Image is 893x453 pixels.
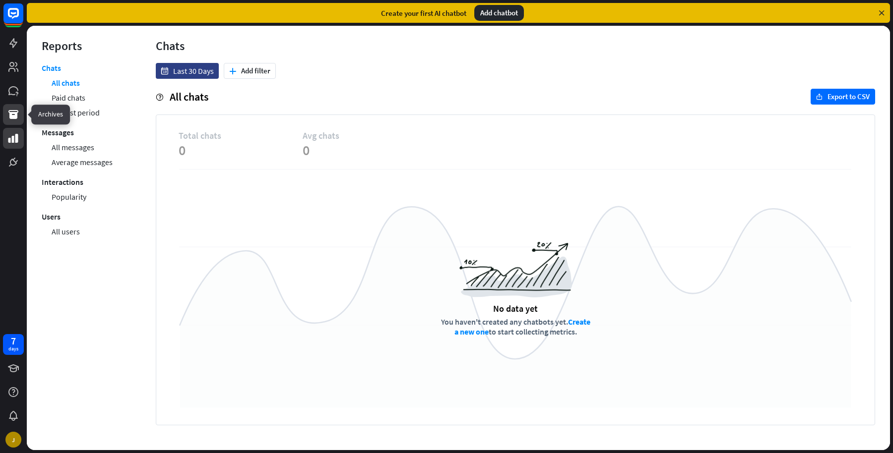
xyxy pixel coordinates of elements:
[179,141,303,159] span: 0
[381,8,466,18] div: Create your first AI chatbot
[52,75,80,90] a: All chats
[493,303,538,314] div: No data yet
[816,94,823,100] i: export
[42,125,74,140] a: Messages
[459,242,572,297] img: a6954988516a0971c967.png
[42,63,61,75] a: Chats
[42,209,61,224] a: Users
[156,38,875,54] div: Chats
[474,5,524,21] div: Add chatbot
[11,337,16,345] div: 7
[156,94,163,101] i: help
[52,90,85,105] a: Paid chats
[161,67,168,75] i: date
[811,89,875,105] button: exportExport to CSV
[52,140,94,155] a: All messages
[454,317,590,337] a: Create a new one
[170,90,208,104] span: All chats
[3,334,24,355] a: 7 days
[42,38,126,54] div: Reports
[52,105,100,120] a: Busiest period
[42,174,83,189] a: Interactions
[173,66,214,76] span: Last 30 Days
[303,130,427,141] span: Avg chats
[52,189,86,204] a: Popularity
[224,63,276,79] button: plusAdd filter
[179,130,303,141] span: Total chats
[303,141,427,159] span: 0
[5,432,21,448] div: J
[229,68,236,74] i: plus
[52,155,113,170] a: Average messages
[52,224,80,239] a: All users
[8,345,18,352] div: days
[440,317,591,337] div: You haven't created any chatbots yet. to start collecting metrics.
[8,4,38,34] button: Open LiveChat chat widget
